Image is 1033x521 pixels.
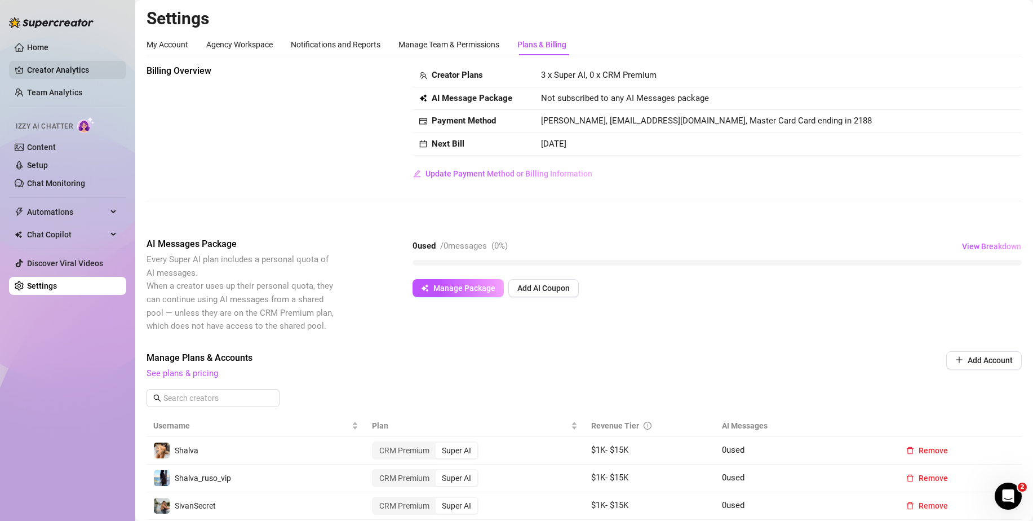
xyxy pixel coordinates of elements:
[591,500,628,510] span: $ 1K - $ 15K
[995,483,1022,510] iframe: Intercom live chat
[906,474,914,482] span: delete
[27,61,117,79] a: Creator Analytics
[153,420,349,432] span: Username
[425,169,592,178] span: Update Payment Method or Billing Information
[27,259,103,268] a: Discover Viral Videos
[147,64,336,78] span: Billing Overview
[722,473,744,483] span: 0 used
[373,498,436,514] div: CRM Premium
[27,88,82,97] a: Team Analytics
[440,241,487,251] span: / 0 messages
[372,497,478,515] div: segmented control
[16,121,73,132] span: Izzy AI Chatter
[722,445,744,455] span: 0 used
[591,473,628,483] span: $ 1K - $ 15K
[715,415,890,437] th: AI Messages
[154,443,170,458] img: Shalva
[147,415,365,437] th: Username
[919,474,948,483] span: Remove
[419,117,427,125] span: credit-card
[398,38,499,51] div: Manage Team & Permissions
[291,38,380,51] div: Notifications and Reports
[27,179,85,188] a: Chat Monitoring
[919,501,948,510] span: Remove
[147,254,334,331] span: Every Super AI plan includes a personal quota of AI messages. When a creator uses up their person...
[436,443,477,458] div: Super AI
[77,117,95,133] img: AI Chatter
[413,241,436,251] strong: 0 used
[508,279,579,297] button: Add AI Coupon
[147,351,870,365] span: Manage Plans & Accounts
[154,470,170,486] img: Shalva_ruso_vip
[147,38,188,51] div: My Account
[962,242,1021,251] span: View Breakdown
[919,446,948,455] span: Remove
[163,392,264,404] input: Search creators
[432,116,496,126] strong: Payment Method
[147,368,218,378] a: See plans & pricing
[413,165,593,183] button: Update Payment Method or Billing Information
[432,139,464,149] strong: Next Bill
[413,170,421,178] span: edit
[897,497,957,515] button: Remove
[154,498,170,514] img: SivanSecret
[541,70,657,80] span: 3 x Super AI, 0 x CRM Premium
[147,8,1022,29] h2: Settings
[541,139,566,149] span: [DATE]
[1018,483,1027,492] span: 2
[644,422,651,430] span: info-circle
[175,501,216,510] span: SivanSecret
[432,93,512,103] strong: AI Message Package
[491,241,508,251] span: ( 0 %)
[373,470,436,486] div: CRM Premium
[147,237,336,251] span: AI Messages Package
[722,500,744,510] span: 0 used
[517,38,566,51] div: Plans & Billing
[15,231,22,239] img: Chat Copilot
[27,43,48,52] a: Home
[15,207,24,217] span: thunderbolt
[591,445,628,455] span: $ 1K - $ 15K
[517,284,570,293] span: Add AI Coupon
[413,279,504,297] button: Manage Package
[175,446,198,455] span: Shalva
[373,443,436,458] div: CRM Premium
[372,469,478,487] div: segmented control
[27,281,57,290] a: Settings
[955,356,963,364] span: plus
[9,17,94,28] img: logo-BBDzfeDw.svg
[27,161,48,170] a: Setup
[968,356,1013,365] span: Add Account
[591,421,639,430] span: Revenue Tier
[541,92,709,105] span: Not subscribed to any AI Messages package
[206,38,273,51] div: Agency Workspace
[433,284,495,293] span: Manage Package
[541,116,872,126] span: [PERSON_NAME], [EMAIL_ADDRESS][DOMAIN_NAME], Master Card Card ending in 2188
[961,237,1022,255] button: View Breakdown
[419,72,427,80] span: team
[175,474,231,483] span: Shalva_ruso_vip
[436,470,477,486] div: Super AI
[153,394,161,402] span: search
[365,415,584,437] th: Plan
[372,420,568,432] span: Plan
[372,441,478,460] div: segmented control
[897,441,957,460] button: Remove
[419,140,427,148] span: calendar
[432,70,483,80] strong: Creator Plans
[436,498,477,514] div: Super AI
[27,226,107,244] span: Chat Copilot
[27,203,107,221] span: Automations
[946,351,1022,369] button: Add Account
[906,502,914,510] span: delete
[27,143,56,152] a: Content
[906,447,914,454] span: delete
[897,469,957,487] button: Remove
